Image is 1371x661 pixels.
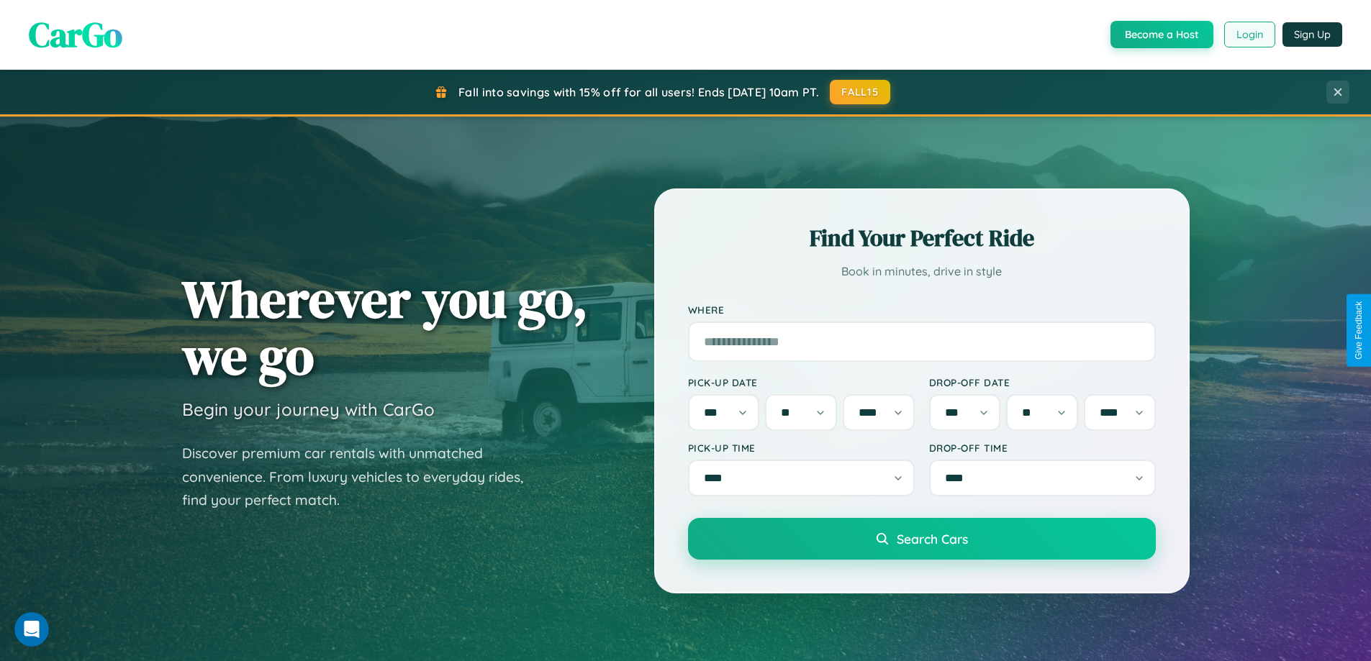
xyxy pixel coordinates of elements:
button: Sign Up [1282,22,1342,47]
p: Book in minutes, drive in style [688,261,1156,282]
button: FALL15 [830,80,890,104]
label: Drop-off Date [929,376,1156,388]
span: CarGo [29,11,122,58]
label: Drop-off Time [929,442,1156,454]
span: Search Cars [897,531,968,547]
button: Become a Host [1110,21,1213,48]
button: Login [1224,22,1275,47]
label: Pick-up Time [688,442,915,454]
div: Give Feedback [1354,301,1364,360]
h1: Wherever you go, we go [182,270,588,384]
label: Pick-up Date [688,376,915,388]
iframe: Intercom live chat [14,612,49,647]
h3: Begin your journey with CarGo [182,398,435,420]
button: Search Cars [688,518,1156,560]
p: Discover premium car rentals with unmatched convenience. From luxury vehicles to everyday rides, ... [182,442,542,512]
span: Fall into savings with 15% off for all users! Ends [DATE] 10am PT. [458,85,819,99]
h2: Find Your Perfect Ride [688,222,1156,254]
label: Where [688,304,1156,316]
